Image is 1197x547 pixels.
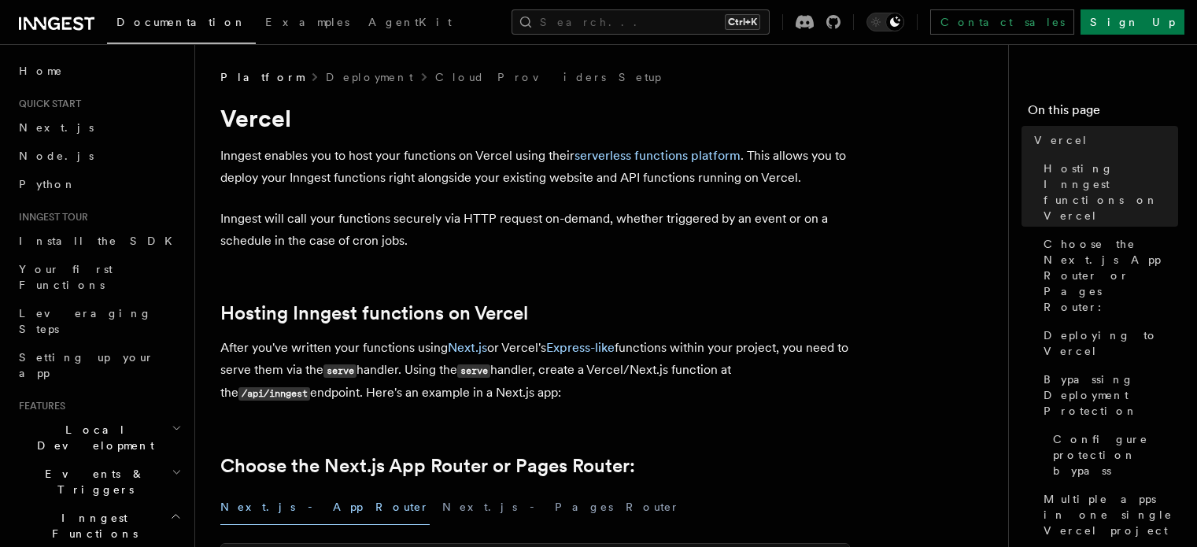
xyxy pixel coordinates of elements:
span: Local Development [13,422,172,453]
a: Deployment [326,69,413,85]
a: Hosting Inngest functions on Vercel [220,302,528,324]
span: Examples [265,16,349,28]
p: Inngest will call your functions securely via HTTP request on-demand, whether triggered by an eve... [220,208,850,252]
span: Multiple apps in one single Vercel project [1044,491,1178,538]
a: Node.js [13,142,185,170]
button: Next.js - App Router [220,490,430,525]
a: Hosting Inngest functions on Vercel [1037,154,1178,230]
a: Express-like [546,340,615,355]
span: Node.js [19,150,94,162]
h1: Vercel [220,104,850,132]
a: Next.js [448,340,487,355]
span: Platform [220,69,304,85]
span: Deploying to Vercel [1044,327,1178,359]
a: Python [13,170,185,198]
button: Next.js - Pages Router [442,490,680,525]
span: Vercel [1034,132,1088,148]
span: Configure protection bypass [1053,431,1178,479]
span: Inngest tour [13,211,88,224]
kbd: Ctrl+K [725,14,760,30]
a: Home [13,57,185,85]
a: Your first Functions [13,255,185,299]
a: Install the SDK [13,227,185,255]
button: Events & Triggers [13,460,185,504]
code: /api/inngest [238,387,310,401]
span: Next.js [19,121,94,134]
span: Home [19,63,63,79]
p: After you've written your functions using or Vercel's functions within your project, you need to ... [220,337,850,405]
a: Configure protection bypass [1047,425,1178,485]
code: serve [457,364,490,378]
a: Leveraging Steps [13,299,185,343]
a: Bypassing Deployment Protection [1037,365,1178,425]
span: Bypassing Deployment Protection [1044,371,1178,419]
a: Choose the Next.js App Router or Pages Router: [1037,230,1178,321]
span: Inngest Functions [13,510,170,541]
button: Toggle dark mode [866,13,904,31]
a: Deploying to Vercel [1037,321,1178,365]
a: Sign Up [1081,9,1184,35]
span: Quick start [13,98,81,110]
a: Cloud Providers Setup [435,69,661,85]
a: Choose the Next.js App Router or Pages Router: [220,455,635,477]
span: Documentation [116,16,246,28]
a: Contact sales [930,9,1074,35]
span: Your first Functions [19,263,113,291]
a: Next.js [13,113,185,142]
a: serverless functions platform [574,148,741,163]
button: Search...Ctrl+K [512,9,770,35]
p: Inngest enables you to host your functions on Vercel using their . This allows you to deploy your... [220,145,850,189]
span: Install the SDK [19,235,182,247]
a: Multiple apps in one single Vercel project [1037,485,1178,545]
h4: On this page [1028,101,1178,126]
code: serve [323,364,357,378]
button: Local Development [13,416,185,460]
span: Features [13,400,65,412]
span: AgentKit [368,16,452,28]
span: Choose the Next.js App Router or Pages Router: [1044,236,1178,315]
span: Python [19,178,76,190]
a: Documentation [107,5,256,44]
a: Examples [256,5,359,43]
a: Setting up your app [13,343,185,387]
a: Vercel [1028,126,1178,154]
span: Events & Triggers [13,466,172,497]
span: Hosting Inngest functions on Vercel [1044,161,1178,224]
a: AgentKit [359,5,461,43]
span: Leveraging Steps [19,307,152,335]
span: Setting up your app [19,351,154,379]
